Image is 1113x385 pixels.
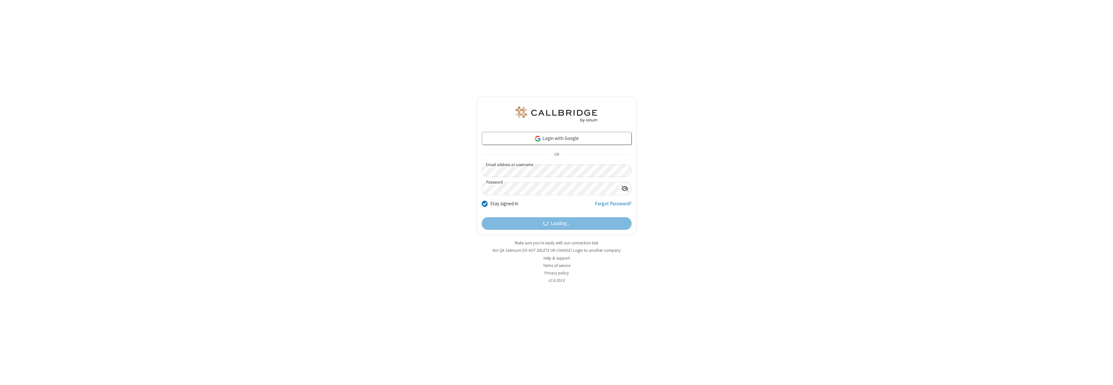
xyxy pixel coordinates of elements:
[482,165,632,177] input: Email address or username
[595,200,632,212] a: Forgot Password?
[477,277,637,283] li: v2.6.353.0
[544,255,570,261] a: Help & support
[515,240,598,246] a: Make sure you're ready with our connection test
[573,247,621,253] button: Login to another company
[551,220,570,227] span: Loading...
[543,263,570,268] a: Terms of service
[551,150,562,159] span: OR
[482,217,632,230] button: Loading...
[477,247,637,253] li: Not QA Selenium DO NOT DELETE OR CHANGE?
[482,182,619,195] input: Password
[1097,368,1108,380] iframe: Chat
[534,135,541,142] img: google-icon.png
[514,107,599,122] img: QA Selenium DO NOT DELETE OR CHANGE
[482,132,632,145] a: Login with Google
[545,270,569,276] a: Privacy policy
[490,200,518,208] label: Stay signed in
[619,182,631,194] div: Show password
